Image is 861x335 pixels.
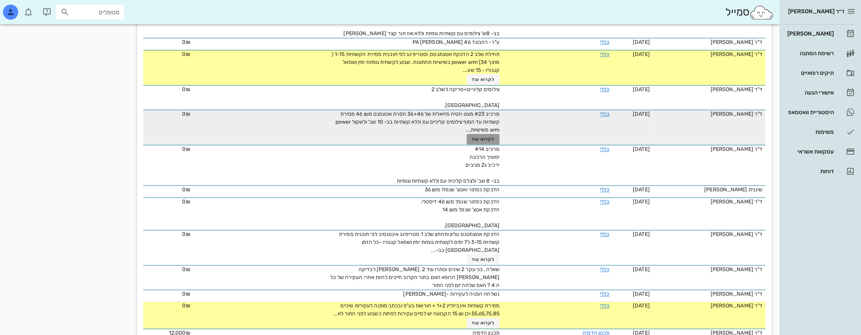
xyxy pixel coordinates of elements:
span: [DATE] [633,86,650,93]
div: סמייל [725,4,774,20]
a: כללי [600,51,609,57]
a: משימות [783,123,858,141]
span: נשלחה הפניה לעקירות -[PERSON_NAME] [403,291,499,297]
span: [DATE] [633,291,650,297]
div: תיקים רפואיים [786,70,834,76]
div: ד"ר [PERSON_NAME] [656,230,762,238]
a: רשימת המתנה [783,44,858,62]
div: שיננית [PERSON_NAME] [656,186,762,194]
div: ד"ר [PERSON_NAME] [656,198,762,206]
a: כללי [600,231,609,237]
div: היסטוריית וואטסאפ [786,109,834,115]
a: כללי [600,39,609,45]
a: תיקים רפואיים [783,64,858,82]
a: כללי [600,186,609,193]
div: ד"ר [PERSON_NAME] [656,85,762,93]
div: ד"ר [PERSON_NAME] [656,265,762,273]
div: ד"ר [PERSON_NAME] [656,38,762,46]
div: ד"ר [PERSON_NAME] [656,302,762,310]
div: דוחות [786,168,834,174]
span: מרכיב #14 ימשיך הרכבה ירכיב ג2 מניבים בב- 8 שב' ולצלם קלינית עם וללא קשתיות וגומיות [397,146,499,184]
span: הדבקת אטצמטנס עליון ותחתון שלב 1 סטריפינג אינטנסיב לפי תוכנית מסירת קשתיות 3-15 ל7 ימים לקשתית גו... [339,231,499,253]
span: [DATE] [633,302,650,309]
div: ד"ר [PERSON_NAME] [656,145,762,153]
span: 0₪ [182,231,190,237]
span: 0₪ [182,39,190,45]
a: אישורי הגעה [783,84,858,102]
div: [PERSON_NAME] [786,31,834,37]
span: מסירת קשתיות אינביזליין 1+2 + הוראות בע"פ ובכתב מופנה לעקירות שיניים 55,65,75,85 וכן שן 15 הקבועה... [333,302,499,317]
span: 0₪ [182,146,190,152]
span: ד״ר [PERSON_NAME] [788,8,844,15]
span: הדבקת כפתור שנפל משן 46 דיסטלי. הדבקת אטצ' שנפל משן 14 [GEOGRAPHIC_DATA]. [421,199,499,229]
span: ע"ר- רהבונד PA [PERSON_NAME] 46 [413,39,499,45]
span: לקרוא עוד [471,77,495,82]
span: [DATE] [633,146,650,152]
span: 0₪ [182,266,190,273]
span: [DATE] [633,51,650,57]
a: כללי [600,199,609,205]
span: תחילת שלב 2 הדבקת אטצמנטס, וסטריפינג לפי תוכנית מסירת הקשתיות 1-15 ( מתוך 34) power arm בשישיות ת... [332,51,499,73]
span: 0₪ [182,51,190,57]
span: תג [22,6,27,11]
button: לקרוא עוד [467,74,499,85]
button: לקרוא עוד [467,318,499,328]
span: הדבקת כפתור ואטצ' שנפלו משן 36 [425,186,499,193]
img: SmileCloud logo [749,5,774,20]
span: לקרוא עוד [471,257,495,262]
a: כללי [600,86,609,93]
span: לקרוא עוד [471,320,495,326]
span: [DATE] [633,39,650,45]
span: [DATE] [633,266,650,273]
a: עסקאות אשראי [783,143,858,161]
span: צילומים קליניים+סריקה לשלב 2 [GEOGRAPHIC_DATA]. [431,86,499,109]
span: 0₪ [182,186,190,193]
span: 0₪ [182,199,190,205]
div: משימות [786,129,834,135]
div: אישורי הגעה [786,90,834,96]
span: 0₪ [182,291,190,297]
div: ד"ר [PERSON_NAME] [656,110,762,118]
span: מרכיב #23 מעט הטיה מזיאלית של 36+46 הסרת אטצמנט משן 46 מסירת קשתיות עד הסוף צילומים קליניים עם ול... [335,111,499,133]
button: לקרוא עוד [467,254,499,265]
div: ד"ר [PERSON_NAME] [656,290,762,298]
span: שאלה , בני עקר 2 שינים ונותרו עוד 2 .[PERSON_NAME] לבדיקה [PERSON_NAME] הרופא האם בתור הקרוב חייב... [330,266,499,288]
div: ד"ר [PERSON_NAME] [656,50,762,58]
a: היסטוריית וואטסאפ [783,103,858,121]
span: 0₪ [182,86,190,93]
button: לקרוא עוד [467,134,499,144]
span: 0₪ [182,111,190,117]
span: [DATE] [633,199,650,205]
span: לקרוא עוד [471,136,495,142]
a: כללי [600,266,609,273]
span: [DATE] [633,186,650,193]
a: כללי [600,291,609,297]
a: כללי [600,146,609,152]
a: [PERSON_NAME] [783,25,858,43]
span: 0₪ [182,302,190,309]
a: דוחות [783,162,858,180]
div: רשימת המתנה [786,50,834,56]
a: כללי [600,111,609,117]
div: עסקאות אשראי [786,149,834,155]
span: [DATE] [633,231,650,237]
span: [DATE] [633,111,650,117]
a: כללי [600,302,609,309]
